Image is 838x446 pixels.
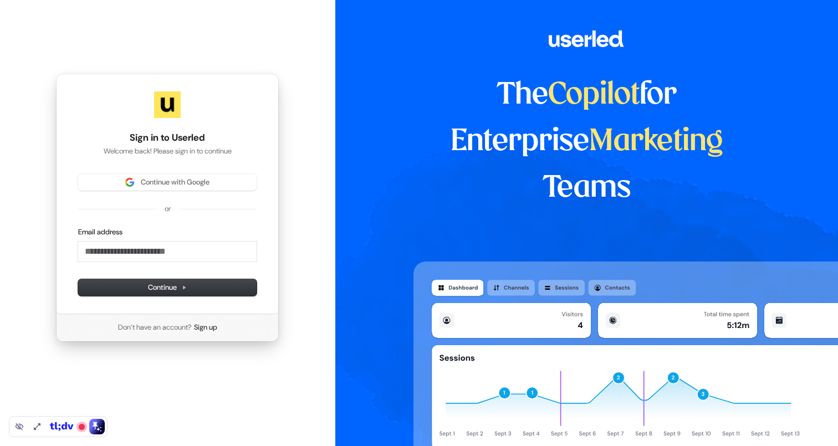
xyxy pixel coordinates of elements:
p: or [165,204,171,214]
p: Welcome back! Please sign in to continue [78,146,257,156]
span: Copilot [548,81,640,110]
span: Marketing [589,127,723,156]
label: Email address [78,227,122,237]
a: Sign up [194,322,217,332]
img: Sign in with Google [125,178,134,187]
span: Don’t have an account? [118,322,192,332]
button: Continue [78,279,257,296]
span: Continue [148,283,187,293]
button: Sign in with GoogleContinue with Google [78,174,257,191]
span: Continue with Google [141,177,209,187]
h1: The for Enterprise Teams [413,72,760,212]
h1: Sign in to Userled [78,131,257,145]
img: Userled [154,91,181,118]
